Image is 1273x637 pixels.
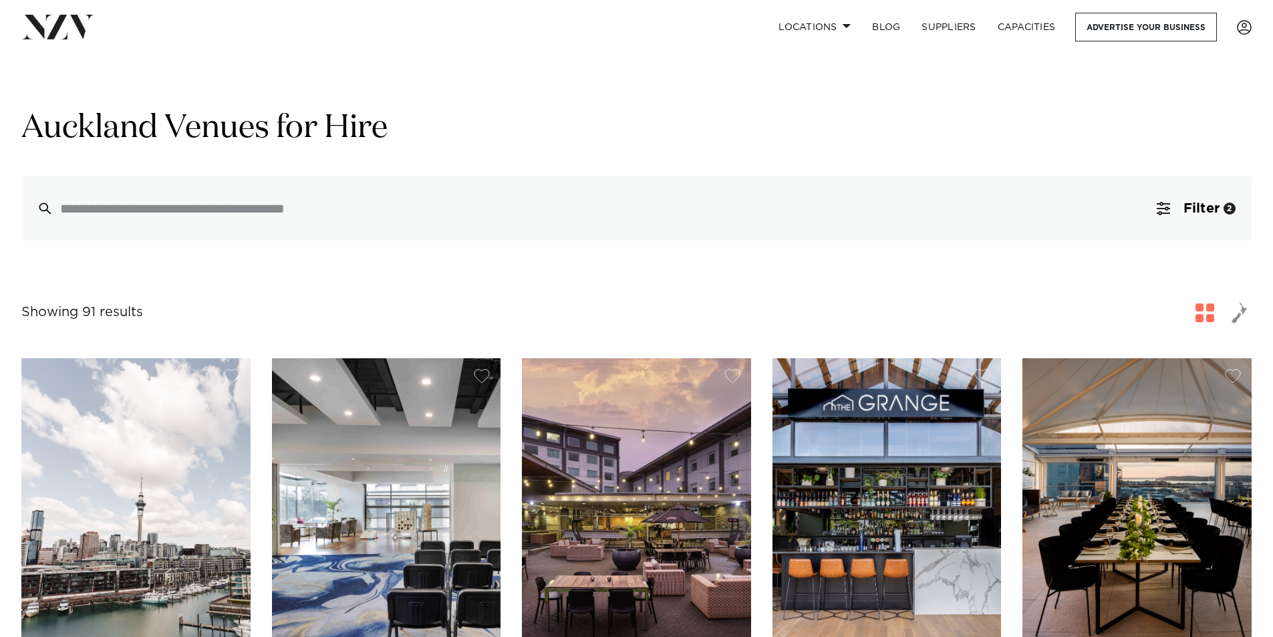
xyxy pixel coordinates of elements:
a: SUPPLIERS [911,13,986,41]
a: BLOG [861,13,911,41]
a: Advertise your business [1075,13,1217,41]
div: Showing 91 results [21,302,143,323]
div: 2 [1224,203,1236,215]
button: Filter2 [1141,176,1252,241]
a: Locations [768,13,861,41]
span: Filter [1183,202,1220,215]
img: nzv-logo.png [21,15,94,39]
a: Capacities [987,13,1067,41]
h1: Auckland Venues for Hire [21,108,1252,150]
